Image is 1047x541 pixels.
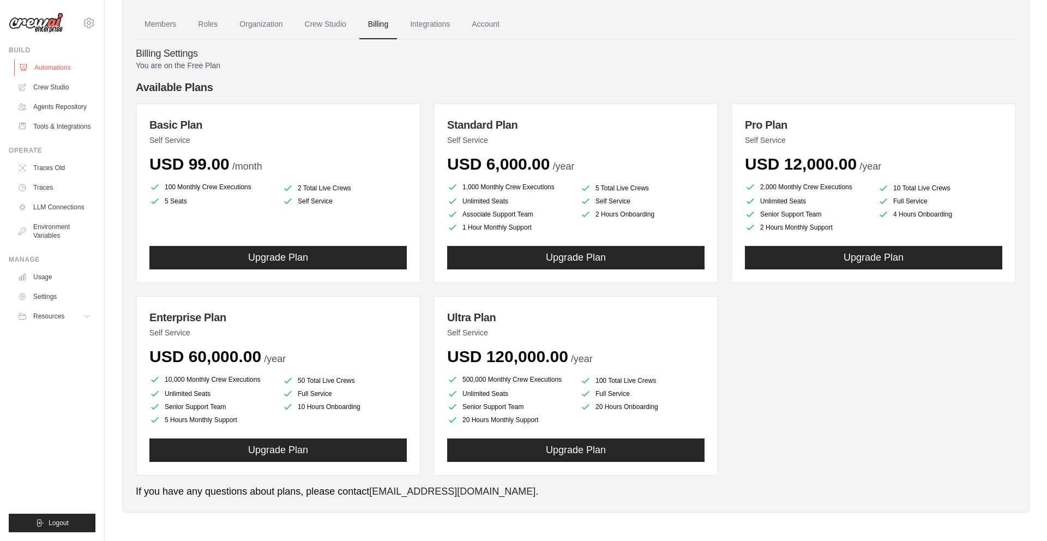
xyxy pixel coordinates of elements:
span: Resources [33,312,64,321]
li: Unlimited Seats [447,388,571,399]
h3: Enterprise Plan [149,310,407,325]
li: 5 Hours Monthly Support [149,414,274,425]
a: [EMAIL_ADDRESS][DOMAIN_NAME] [369,486,535,497]
li: 5 Seats [149,196,274,207]
h3: Ultra Plan [447,310,705,325]
li: 100 Total Live Crews [580,375,705,386]
span: USD 6,000.00 [447,155,550,173]
a: Automations [14,59,97,76]
li: Unlimited Seats [447,196,571,207]
span: /year [859,161,881,172]
h3: Pro Plan [745,117,1002,133]
span: /year [264,353,286,364]
li: Full Service [580,388,705,399]
a: Agents Repository [13,98,95,116]
span: /year [571,353,593,364]
li: 10,000 Monthly Crew Executions [149,373,274,386]
h4: Billing Settings [136,48,1016,60]
span: USD 60,000.00 [149,347,261,365]
li: Full Service [878,196,1002,207]
a: Tools & Integrations [13,118,95,135]
li: Full Service [282,388,407,399]
a: Billing [359,10,397,39]
p: Self Service [149,327,407,338]
button: Upgrade Plan [447,246,705,269]
a: Organization [231,10,291,39]
li: 5 Total Live Crews [580,183,705,194]
p: You are on the Free Plan [136,60,1016,71]
span: USD 120,000.00 [447,347,568,365]
div: Operate [9,146,95,155]
a: Integrations [401,10,459,39]
button: Resources [13,308,95,325]
li: 1,000 Monthly Crew Executions [447,181,571,194]
li: 10 Total Live Crews [878,183,1002,194]
a: Environment Variables [13,218,95,244]
li: 2,000 Monthly Crew Executions [745,181,869,194]
a: Roles [189,10,226,39]
iframe: Chat Widget [992,489,1047,541]
span: /year [552,161,574,172]
a: Traces [13,179,95,196]
li: Senior Support Team [745,209,869,220]
li: Senior Support Team [149,401,274,412]
button: Logout [9,514,95,532]
button: Upgrade Plan [745,246,1002,269]
li: Self Service [282,196,407,207]
span: USD 12,000.00 [745,155,857,173]
li: Unlimited Seats [149,388,274,399]
p: If you have any questions about plans, please contact . [136,484,1016,499]
button: Upgrade Plan [149,438,407,462]
h3: Standard Plan [447,117,705,133]
li: Unlimited Seats [745,196,869,207]
a: LLM Connections [13,199,95,216]
div: Build [9,46,95,55]
li: 50 Total Live Crews [282,375,407,386]
li: 4 Hours Onboarding [878,209,1002,220]
button: Upgrade Plan [149,246,407,269]
span: /month [232,161,262,172]
li: 1 Hour Monthly Support [447,222,571,233]
a: Members [136,10,185,39]
a: Traces Old [13,159,95,177]
span: USD 99.00 [149,155,230,173]
p: Self Service [745,135,1002,146]
li: 10 Hours Onboarding [282,401,407,412]
li: 20 Hours Onboarding [580,401,705,412]
li: 20 Hours Monthly Support [447,414,571,425]
a: Account [463,10,508,39]
a: Usage [13,268,95,286]
p: Self Service [447,327,705,338]
h4: Available Plans [136,80,1016,95]
a: Crew Studio [13,79,95,96]
span: Logout [49,519,69,527]
li: Senior Support Team [447,401,571,412]
p: Self Service [149,135,407,146]
div: Manage [9,255,95,264]
img: Logo [9,13,63,33]
li: 2 Total Live Crews [282,183,407,194]
a: Settings [13,288,95,305]
p: Self Service [447,135,705,146]
li: 2 Hours Monthly Support [745,222,869,233]
li: Self Service [580,196,705,207]
li: Associate Support Team [447,209,571,220]
button: Upgrade Plan [447,438,705,462]
h3: Basic Plan [149,117,407,133]
a: Crew Studio [296,10,355,39]
li: 500,000 Monthly Crew Executions [447,373,571,386]
li: 2 Hours Onboarding [580,209,705,220]
li: 100 Monthly Crew Executions [149,181,274,194]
